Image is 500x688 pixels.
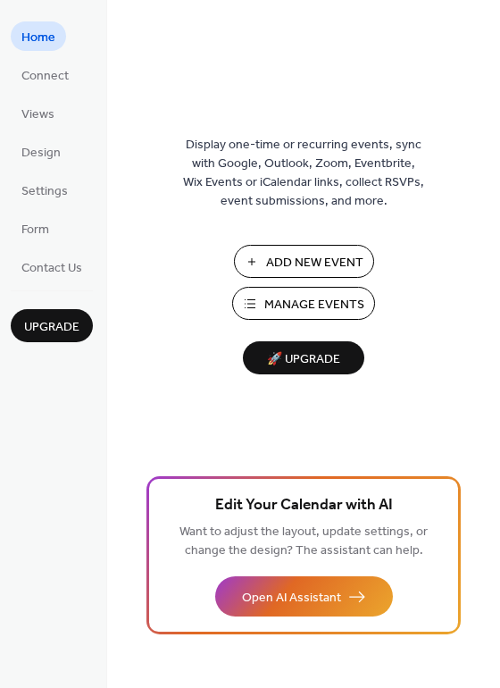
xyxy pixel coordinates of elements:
[21,29,55,47] span: Home
[21,259,82,278] span: Contact Us
[11,214,60,243] a: Form
[21,105,54,124] span: Views
[11,175,79,205] a: Settings
[11,252,93,281] a: Contact Us
[215,576,393,617] button: Open AI Assistant
[11,60,79,89] a: Connect
[21,144,61,163] span: Design
[242,589,341,608] span: Open AI Assistant
[243,341,364,374] button: 🚀 Upgrade
[11,21,66,51] a: Home
[11,98,65,128] a: Views
[234,245,374,278] button: Add New Event
[11,137,71,166] a: Design
[21,221,49,239] span: Form
[21,67,69,86] span: Connect
[183,136,424,211] span: Display one-time or recurring events, sync with Google, Outlook, Zoom, Eventbrite, Wix Events or ...
[179,520,428,563] span: Want to adjust the layout, update settings, or change the design? The assistant can help.
[264,296,364,315] span: Manage Events
[266,254,363,273] span: Add New Event
[24,318,79,337] span: Upgrade
[232,287,375,320] button: Manage Events
[215,493,393,518] span: Edit Your Calendar with AI
[21,182,68,201] span: Settings
[254,348,354,372] span: 🚀 Upgrade
[11,309,93,342] button: Upgrade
